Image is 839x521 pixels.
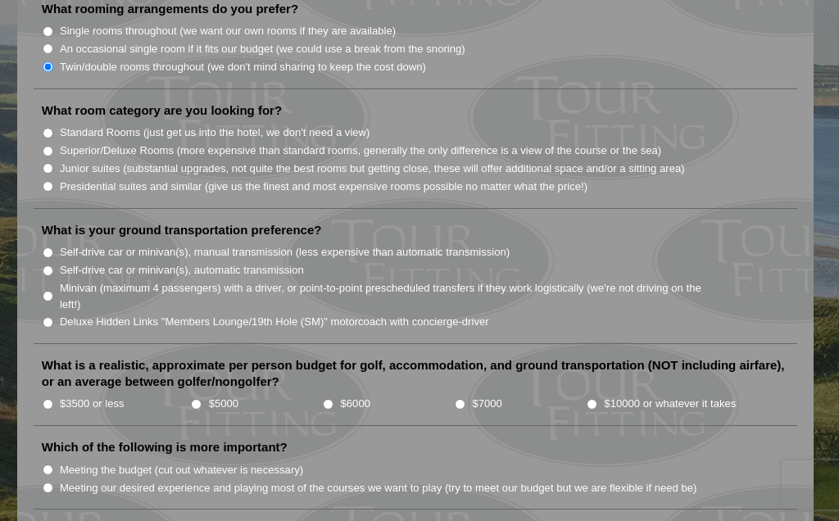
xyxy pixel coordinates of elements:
[209,396,238,412] label: $5000
[42,1,298,17] label: What rooming arrangements do you prefer?
[341,396,370,412] label: $6000
[42,439,288,455] label: Which of the following is more important?
[60,314,489,330] label: Deluxe Hidden Links "Members Lounge/19th Hole (SM)" motorcoach with concierge-driver
[42,357,790,389] label: What is a realistic, approximate per person budget for golf, accommodation, and ground transporta...
[60,396,125,412] label: $3500 or less
[60,23,396,39] label: Single rooms throughout (we want our own rooms if they are available)
[60,262,304,279] label: Self-drive car or minivan(s), automatic transmission
[60,161,685,177] label: Junior suites (substantial upgrades, not quite the best rooms but getting close, these will offer...
[472,396,501,412] label: $7000
[60,480,697,496] label: Meeting our desired experience and playing most of the courses we want to play (try to meet our b...
[42,102,282,119] label: What room category are you looking for?
[60,41,465,57] label: An occasional single room if it fits our budget (we could use a break from the snoring)
[60,462,303,478] label: Meeting the budget (cut out whatever is necessary)
[60,244,510,260] label: Self-drive car or minivan(s), manual transmission (less expensive than automatic transmission)
[42,222,322,238] label: What is your ground transportation preference?
[60,59,426,75] label: Twin/double rooms throughout (we don't mind sharing to keep the cost down)
[60,179,587,195] label: Presidential suites and similar (give us the finest and most expensive rooms possible no matter w...
[60,125,370,141] label: Standard Rooms (just get us into the hotel, we don't need a view)
[604,396,736,412] label: $10000 or whatever it takes
[60,143,661,159] label: Superior/Deluxe Rooms (more expensive than standard rooms, generally the only difference is a vie...
[60,280,706,312] label: Minivan (maximum 4 passengers) with a driver, or point-to-point prescheduled transfers if they wo...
